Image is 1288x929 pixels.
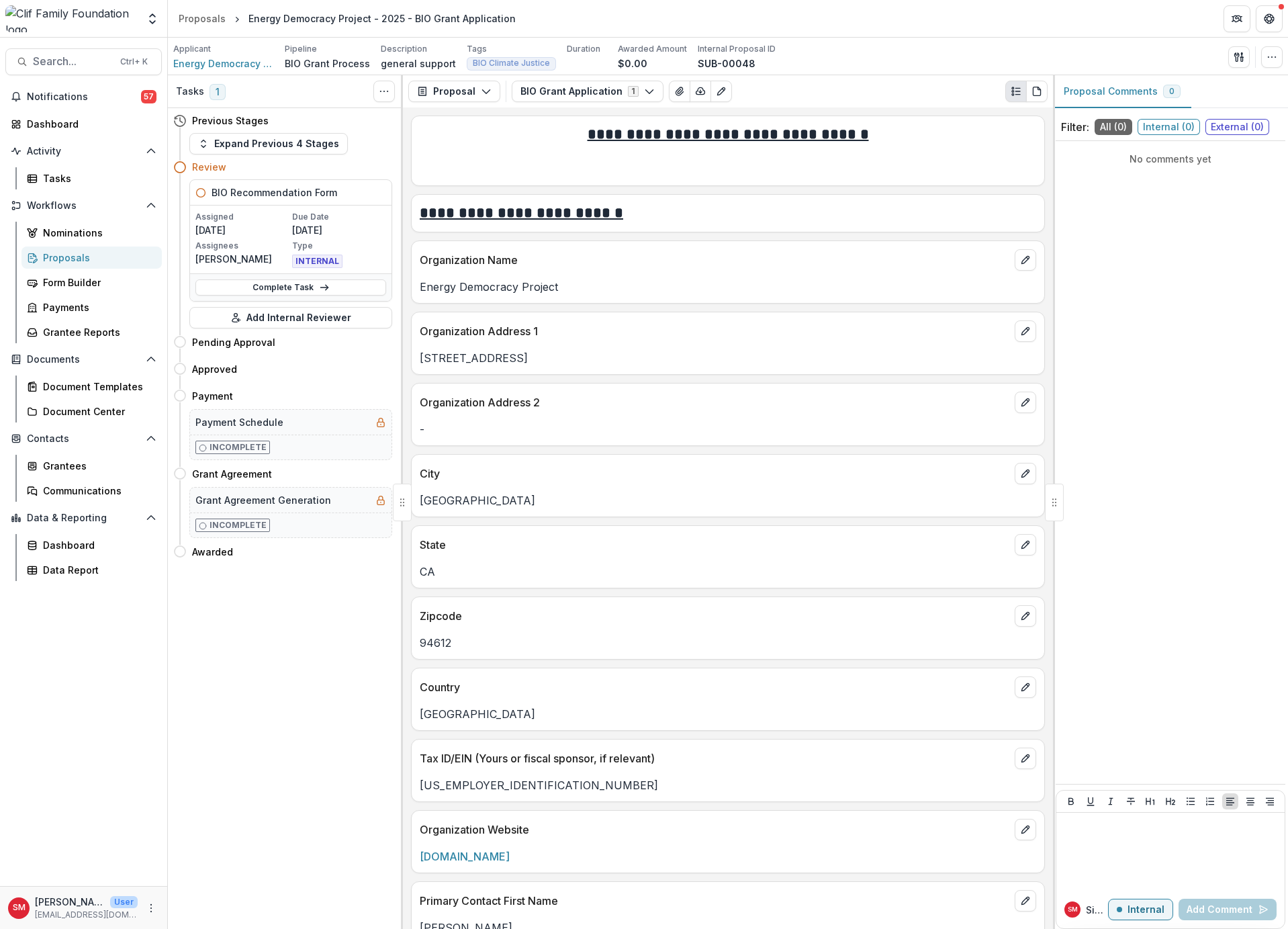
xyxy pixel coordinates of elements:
[420,635,1036,651] p: 94612
[13,903,26,912] div: Sierra Martinez
[21,222,162,244] a: Nominations
[173,56,274,71] a: Energy Democracy Project
[1063,793,1079,809] button: Bold
[192,362,237,376] h4: Approved
[5,5,138,32] img: Clif Family Foundation logo
[292,223,386,237] p: [DATE]
[141,90,156,103] span: 57
[173,43,211,55] p: Applicant
[27,91,141,103] span: Notifications
[210,519,267,531] p: Incomplete
[420,850,510,863] a: [DOMAIN_NAME]
[710,81,732,102] button: Edit as form
[210,84,226,100] span: 1
[35,909,138,921] p: [EMAIL_ADDRESS][DOMAIN_NAME]
[1224,5,1250,32] button: Partners
[1015,392,1036,413] button: edit
[1095,119,1132,135] span: All ( 0 )
[420,750,1009,766] p: Tax ID/EIN (Yours or fiscal sponsor, if relevant)
[195,415,283,429] h5: Payment Schedule
[5,140,162,162] button: Open Activity
[21,375,162,398] a: Document Templates
[1015,320,1036,342] button: edit
[420,679,1009,695] p: Country
[292,211,386,223] p: Due Date
[21,559,162,581] a: Data Report
[1123,793,1139,809] button: Strike
[420,394,1009,410] p: Organization Address 2
[1169,87,1175,96] span: 0
[143,900,159,916] button: More
[1179,899,1277,920] button: Add Comment
[248,11,516,26] div: Energy Democracy Project - 2025 - BIO Grant Application
[5,195,162,216] button: Open Workflows
[1183,793,1199,809] button: Bullet List
[173,9,521,28] nav: breadcrumb
[285,56,370,71] p: BIO Grant Process
[292,240,386,252] p: Type
[27,146,140,157] span: Activity
[420,537,1009,553] p: State
[212,185,337,200] h5: BIO Recommendation Form
[420,893,1009,909] p: Primary Contact First Name
[420,279,1036,295] p: Energy Democracy Project
[292,255,342,268] span: INTERNAL
[420,421,1036,437] p: -
[43,484,151,498] div: Communications
[195,240,289,252] p: Assignees
[5,113,162,135] a: Dashboard
[21,480,162,502] a: Communications
[43,251,151,265] div: Proposals
[1242,793,1258,809] button: Align Center
[1053,75,1191,108] button: Proposal Comments
[381,56,456,71] p: general support
[420,492,1036,508] p: [GEOGRAPHIC_DATA]
[43,563,151,577] div: Data Report
[43,300,151,314] div: Payments
[192,335,275,349] h4: Pending Approval
[192,114,269,128] h4: Previous Stages
[1015,890,1036,912] button: edit
[189,307,392,328] button: Add Internal Reviewer
[5,428,162,449] button: Open Contacts
[195,223,289,237] p: [DATE]
[192,545,233,559] h4: Awarded
[33,55,112,68] span: Search...
[192,389,233,403] h4: Payment
[1108,899,1173,920] button: Internal
[698,56,755,71] p: SUB-00048
[27,354,140,365] span: Documents
[1262,793,1278,809] button: Align Right
[1015,534,1036,556] button: edit
[118,54,150,69] div: Ctrl + K
[420,564,1036,580] p: CA
[618,43,687,55] p: Awarded Amount
[195,211,289,223] p: Assigned
[5,507,162,529] button: Open Data & Reporting
[27,200,140,212] span: Workflows
[192,467,272,481] h4: Grant Agreement
[373,81,395,102] button: Toggle View Cancelled Tasks
[21,400,162,423] a: Document Center
[1103,793,1119,809] button: Italicize
[1202,793,1218,809] button: Ordered List
[27,433,140,445] span: Contacts
[21,296,162,318] a: Payments
[43,380,151,394] div: Document Templates
[43,459,151,473] div: Grantees
[512,81,663,102] button: BIO Grant Application1
[1086,903,1108,917] p: Sierra M
[1015,463,1036,484] button: edit
[176,86,204,97] h3: Tasks
[1061,152,1280,166] p: No comments yet
[420,350,1036,366] p: [STREET_ADDRESS]
[210,441,267,453] p: Incomplete
[43,404,151,418] div: Document Center
[5,86,162,107] button: Notifications57
[43,226,151,240] div: Nominations
[43,171,151,185] div: Tasks
[1162,793,1179,809] button: Heading 2
[1015,605,1036,627] button: edit
[1061,119,1089,135] p: Filter:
